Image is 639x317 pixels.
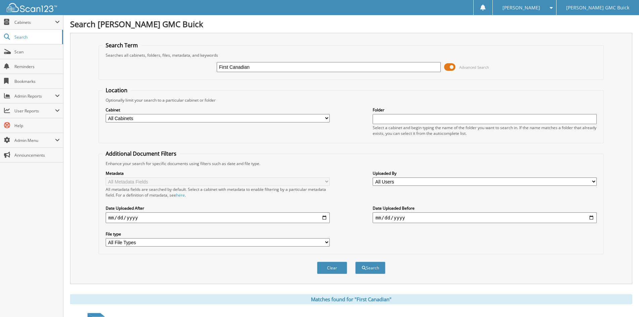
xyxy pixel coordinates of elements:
[14,123,60,128] span: Help
[14,138,55,143] span: Admin Menu
[14,34,59,40] span: Search
[373,107,597,113] label: Folder
[102,52,600,58] div: Searches all cabinets, folders, files, metadata, and keywords
[106,231,330,237] label: File type
[70,294,632,304] div: Matches found for "First Canadian"
[14,19,55,25] span: Cabinets
[106,205,330,211] label: Date Uploaded After
[176,192,185,198] a: here
[502,6,540,10] span: [PERSON_NAME]
[102,87,131,94] legend: Location
[102,150,180,157] legend: Additional Document Filters
[14,78,60,84] span: Bookmarks
[106,107,330,113] label: Cabinet
[566,6,629,10] span: [PERSON_NAME] GMC Buick
[106,187,330,198] div: All metadata fields are searched by default. Select a cabinet with metadata to enable filtering b...
[106,170,330,176] label: Metadata
[102,161,600,166] div: Enhance your search for specific documents using filters such as date and file type.
[7,3,57,12] img: scan123-logo-white.svg
[14,49,60,55] span: Scan
[14,152,60,158] span: Announcements
[14,108,55,114] span: User Reports
[106,212,330,223] input: start
[373,170,597,176] label: Uploaded By
[373,212,597,223] input: end
[70,18,632,30] h1: Search [PERSON_NAME] GMC Buick
[373,205,597,211] label: Date Uploaded Before
[373,125,597,136] div: Select a cabinet and begin typing the name of the folder you want to search in. If the name match...
[14,64,60,69] span: Reminders
[102,42,141,49] legend: Search Term
[102,97,600,103] div: Optionally limit your search to a particular cabinet or folder
[355,262,385,274] button: Search
[459,65,489,70] span: Advanced Search
[14,93,55,99] span: Admin Reports
[317,262,347,274] button: Clear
